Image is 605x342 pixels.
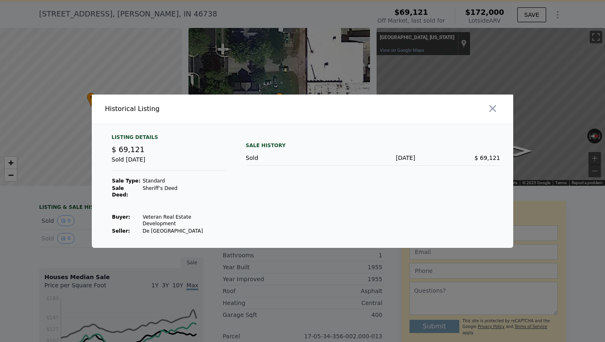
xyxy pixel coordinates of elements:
strong: Seller : [112,228,130,234]
td: Veteran Real Estate Development [142,213,226,227]
div: Sold [DATE] [112,155,226,171]
td: Sheriff’s Deed [142,185,226,199]
span: $ 69,121 [112,145,144,154]
div: Listing Details [112,134,226,144]
div: Historical Listing [105,104,299,114]
strong: Sale Deed: [112,185,128,198]
div: Sold [246,154,330,162]
strong: Buyer : [112,214,130,220]
td: De [GEOGRAPHIC_DATA] [142,227,226,235]
td: Standard [142,177,226,185]
div: Sale History [246,141,500,150]
span: $ 69,121 [475,155,500,161]
div: [DATE] [330,154,415,162]
strong: Sale Type: [112,178,140,184]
